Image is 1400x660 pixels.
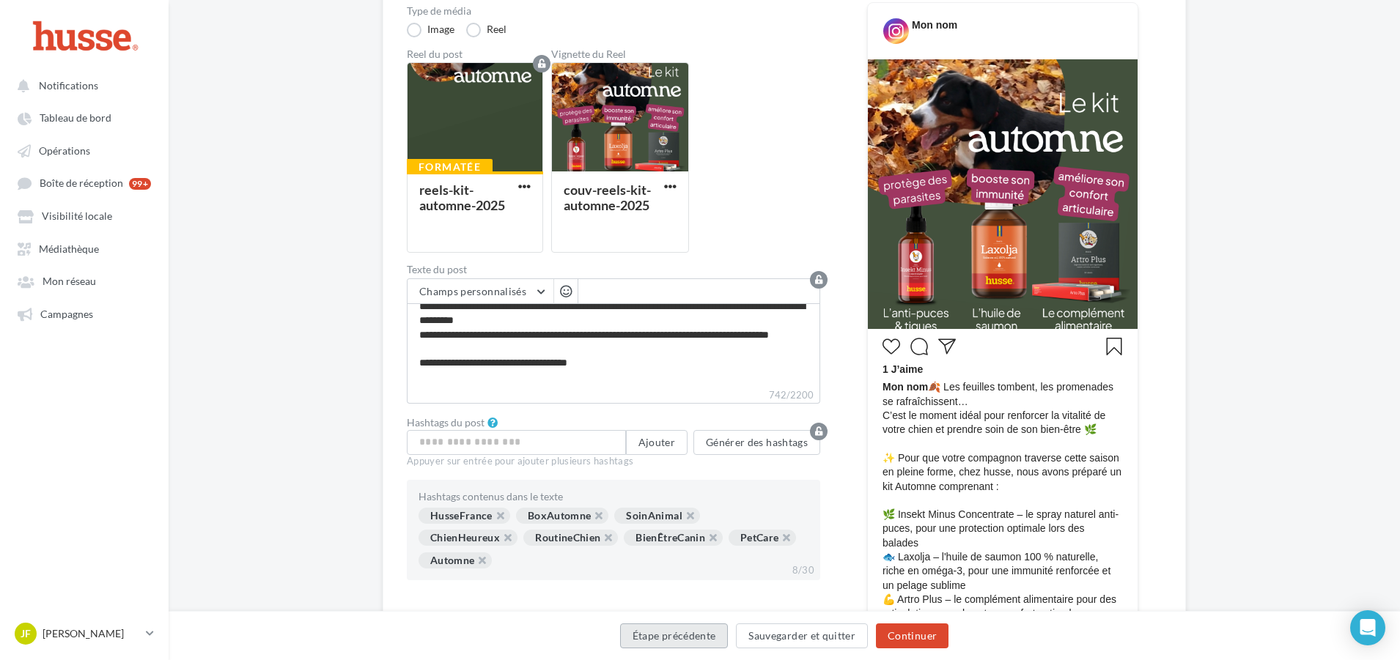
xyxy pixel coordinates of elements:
[419,182,505,212] div: reels-kit-automne-2025
[626,430,688,455] button: Ajouter
[883,363,1123,380] div: 1 J’aime
[876,623,948,648] button: Continuer
[419,492,808,502] div: Hashtags contenus dans le texte
[564,182,651,212] div: couv-reels-kit-automne-2025
[407,49,543,59] div: Reel du post
[419,530,517,546] div: ChienHeureux
[9,300,160,327] a: Campagnes
[551,49,689,59] div: Vignette du Reel
[43,275,96,288] span: Mon réseau
[21,626,31,641] span: JF
[39,242,99,255] span: Médiathèque
[12,620,157,648] a: JF [PERSON_NAME]
[729,530,796,546] div: PetCare
[407,388,820,404] label: 742/2200
[407,264,820,275] label: Texte du post
[620,623,729,648] button: Étape précédente
[39,144,90,157] span: Opérations
[1350,610,1385,645] div: Open Intercom Messenger
[408,279,553,304] button: Champs personnalisés
[40,177,123,190] span: Boîte de réception
[736,623,868,648] button: Sauvegarder et quitter
[938,338,956,355] svg: Partager la publication
[419,285,526,297] span: Champs personnalisés
[407,6,820,16] label: Type de média
[912,18,957,32] div: Mon nom
[407,23,454,37] label: Image
[39,79,98,92] span: Notifications
[693,430,820,455] button: Générer des hashtags
[407,455,820,468] div: Appuyer sur entrée pour ajouter plusieurs hashtags
[40,308,93,320] span: Campagnes
[910,338,928,355] svg: Commenter
[883,338,900,355] svg: J’aime
[523,530,618,546] div: RoutineChien
[9,169,160,196] a: Boîte de réception 99+
[9,202,160,229] a: Visibilité locale
[42,210,112,223] span: Visibilité locale
[419,508,510,524] div: HusseFrance
[129,178,151,190] div: 99+
[516,508,609,524] div: BoxAutomne
[1105,338,1123,355] svg: Enregistrer
[624,530,723,546] div: BienÊtreCanin
[419,552,492,568] div: Automne
[9,235,160,262] a: Médiathèque
[407,418,485,428] label: Hashtags du post
[466,23,506,37] label: Reel
[614,508,700,524] div: SoinAnimal
[9,104,160,130] a: Tableau de bord
[40,112,111,125] span: Tableau de bord
[9,267,160,294] a: Mon réseau
[43,626,140,641] p: [PERSON_NAME]
[9,72,154,98] button: Notifications
[9,137,160,163] a: Opérations
[407,159,493,175] div: Formatée
[883,381,928,393] span: Mon nom
[786,561,820,580] div: 8/30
